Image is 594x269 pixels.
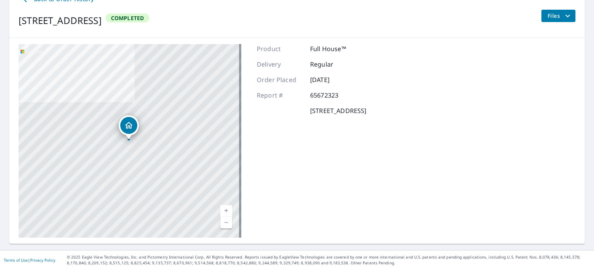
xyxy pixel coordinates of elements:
[257,75,303,84] p: Order Placed
[257,60,303,69] p: Delivery
[548,11,572,21] span: Files
[19,14,102,27] div: [STREET_ADDRESS]
[310,44,357,53] p: Full House™
[220,205,232,217] a: Current Level 17, Zoom In
[310,75,357,84] p: [DATE]
[106,14,149,22] span: Completed
[30,257,55,263] a: Privacy Policy
[310,60,357,69] p: Regular
[4,258,55,262] p: |
[541,10,575,22] button: filesDropdownBtn-65672323
[310,106,366,115] p: [STREET_ADDRESS]
[310,91,357,100] p: 65672323
[67,254,590,266] p: © 2025 Eagle View Technologies, Inc. and Pictometry International Corp. All Rights Reserved. Repo...
[119,115,139,139] div: Dropped pin, building 1, Residential property, 454 S 2nd St Evansville, WI 53536
[4,257,28,263] a: Terms of Use
[257,44,303,53] p: Product
[220,217,232,228] a: Current Level 17, Zoom Out
[257,91,303,100] p: Report #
